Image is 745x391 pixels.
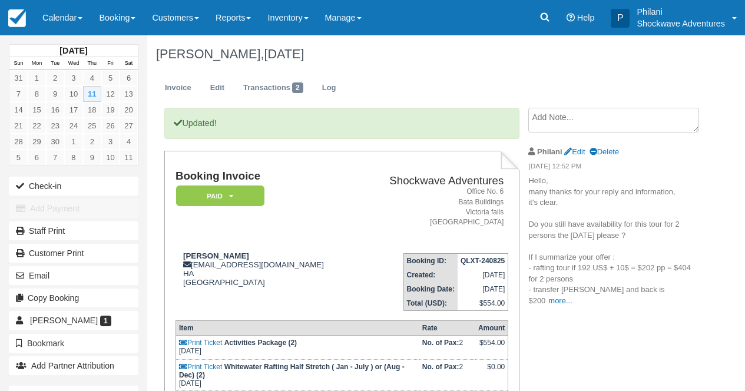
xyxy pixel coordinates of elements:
th: Booking ID: [403,254,458,269]
a: 7 [9,86,28,102]
a: [PERSON_NAME] 1 [9,311,138,330]
a: 14 [9,102,28,118]
a: 6 [28,150,46,165]
span: 1 [100,316,111,326]
a: 1 [28,70,46,86]
img: checkfront-main-nav-mini-logo.png [8,9,26,27]
th: Sun [9,57,28,70]
a: 20 [120,102,138,118]
strong: No. of Pax [422,363,459,371]
a: 11 [120,150,138,165]
a: 17 [64,102,82,118]
th: Mon [28,57,46,70]
a: 28 [9,134,28,150]
strong: Philani [537,147,562,156]
a: 18 [83,102,101,118]
a: 5 [9,150,28,165]
span: Help [577,13,595,22]
a: 26 [101,118,120,134]
strong: [PERSON_NAME] [183,251,249,260]
th: Rate [419,321,475,336]
a: 10 [101,150,120,165]
button: Email [9,266,138,285]
a: 30 [46,134,64,150]
em: [DATE] 12:52 PM [528,161,697,174]
a: 23 [46,118,64,134]
a: 31 [9,70,28,86]
a: Print Ticket [179,363,222,371]
div: $0.00 [478,363,505,380]
strong: QLXT-240825 [461,257,505,265]
a: 11 [83,86,101,102]
a: 4 [120,134,138,150]
td: $554.00 [458,296,508,311]
th: Wed [64,57,82,70]
button: Bookmark [9,334,138,353]
span: 2 [292,82,303,93]
address: Office No. 6 Bata Buildings Victoria falls [GEOGRAPHIC_DATA] [362,187,504,227]
a: 15 [28,102,46,118]
strong: Activities Package (2) [224,339,297,347]
th: Amount [475,321,508,336]
a: 8 [28,86,46,102]
th: Item [176,321,419,336]
td: 2 [419,336,475,360]
button: Check-in [9,177,138,195]
em: Paid [176,185,264,206]
a: Invoice [156,77,200,100]
i: Help [567,14,575,22]
a: Log [313,77,345,100]
div: [EMAIL_ADDRESS][DOMAIN_NAME] HA [GEOGRAPHIC_DATA] [176,251,357,287]
a: 24 [64,118,82,134]
a: 2 [46,70,64,86]
a: Delete [590,147,619,156]
th: Total (USD): [403,296,458,311]
th: Thu [83,57,101,70]
span: [PERSON_NAME] [30,316,98,325]
th: Sat [120,57,138,70]
th: Created: [403,268,458,282]
div: $554.00 [478,339,505,356]
td: [DATE] [176,360,419,391]
a: 13 [120,86,138,102]
a: 25 [83,118,101,134]
div: P [611,9,630,28]
h1: [PERSON_NAME], [156,47,697,61]
th: Booking Date: [403,282,458,296]
a: 2 [83,134,101,150]
a: Staff Print [9,221,138,240]
strong: Whitewater Rafting Half Stretch ( Jan - July ) or (Aug - Dec) (2) [179,363,405,379]
a: 9 [46,86,64,102]
strong: No. of Pax [422,339,459,347]
a: Transactions2 [234,77,312,100]
a: 4 [83,70,101,86]
a: 3 [64,70,82,86]
a: 19 [101,102,120,118]
a: Edit [564,147,585,156]
p: Philani [637,6,725,18]
button: Add Payment [9,199,138,218]
p: Updated! [164,108,519,139]
button: Copy Booking [9,289,138,307]
a: Edit [201,77,233,100]
button: Add Partner Attribution [9,356,138,375]
th: Fri [101,57,120,70]
a: 8 [64,150,82,165]
a: 5 [101,70,120,86]
a: Paid [176,185,260,207]
a: Print Ticket [179,339,222,347]
a: 10 [64,86,82,102]
a: 16 [46,102,64,118]
td: [DATE] [458,282,508,296]
td: 2 [419,360,475,391]
td: [DATE] [176,336,419,360]
a: 6 [120,70,138,86]
a: 9 [83,150,101,165]
a: 29 [28,134,46,150]
a: 21 [9,118,28,134]
a: Customer Print [9,244,138,263]
p: Hello, many thanks for your reply and information, it's clear. Do you still have availability for... [528,175,697,306]
a: 3 [101,134,120,150]
a: 12 [101,86,120,102]
strong: [DATE] [59,46,87,55]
